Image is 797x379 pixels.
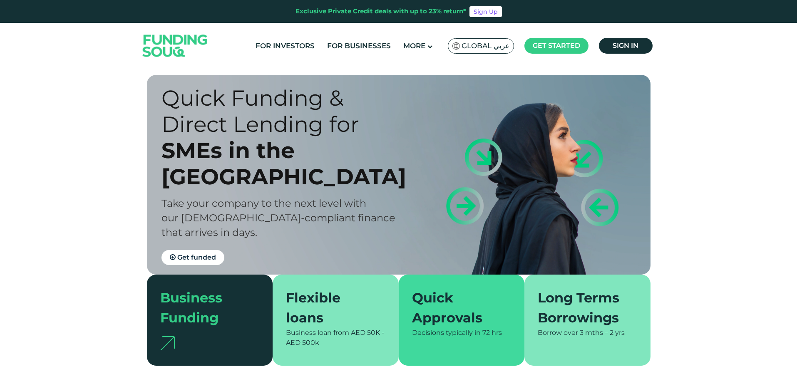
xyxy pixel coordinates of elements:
[295,7,466,16] div: Exclusive Private Credit deals with up to 23% return*
[412,288,502,328] div: Quick Approvals
[161,250,224,265] a: Get funded
[160,336,175,350] img: arrow
[161,197,395,238] span: Take your company to the next level with our [DEMOGRAPHIC_DATA]-compliant finance that arrives in...
[482,329,502,337] span: 72 hrs
[533,42,580,50] span: Get started
[469,6,502,17] a: Sign Up
[538,329,578,337] span: Borrow over
[177,253,216,261] span: Get funded
[161,85,413,137] div: Quick Funding & Direct Lending for
[613,42,638,50] span: Sign in
[134,25,216,67] img: Logo
[325,39,393,53] a: For Businesses
[462,41,509,51] span: Global عربي
[286,329,349,337] span: Business loan from
[160,288,250,328] div: Business Funding
[286,288,375,328] div: Flexible loans
[403,42,425,50] span: More
[412,329,481,337] span: Decisions typically in
[452,42,460,50] img: SA Flag
[538,288,627,328] div: Long Terms Borrowings
[599,38,653,54] a: Sign in
[253,39,317,53] a: For Investors
[580,329,625,337] span: 3 mths – 2 yrs
[161,137,413,190] div: SMEs in the [GEOGRAPHIC_DATA]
